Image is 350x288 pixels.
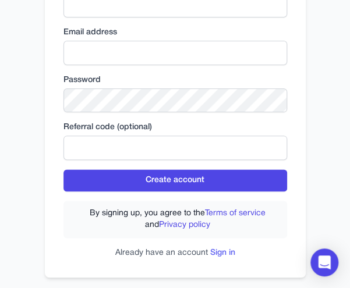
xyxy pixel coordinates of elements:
label: Email address [63,27,287,38]
p: Already have an account [63,247,287,259]
label: By signing up, you agree to the and [75,208,280,231]
a: Terms of service [205,209,266,217]
a: Sign in [210,249,235,257]
div: Open Intercom Messenger [310,248,338,276]
label: Password [63,74,287,86]
label: Referral code (optional) [63,122,287,133]
a: Privacy policy [159,221,210,229]
button: Create account [63,169,287,191]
